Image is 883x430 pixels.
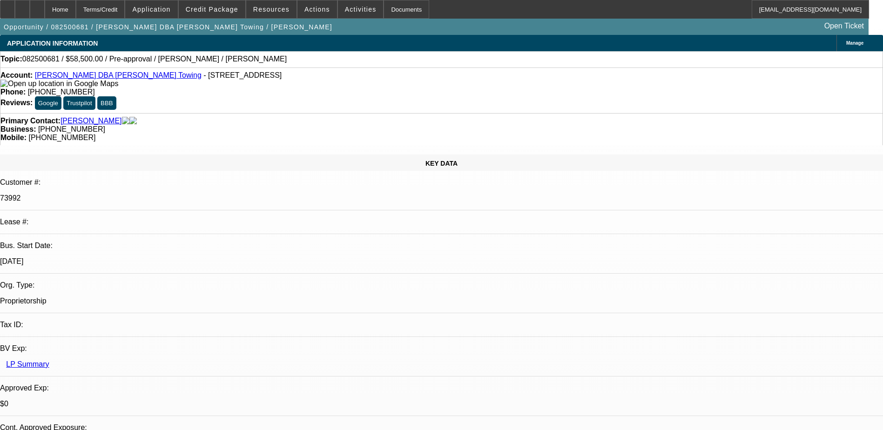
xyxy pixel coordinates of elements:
[38,125,105,133] span: [PHONE_NUMBER]
[132,6,170,13] span: Application
[0,88,26,96] strong: Phone:
[0,134,27,141] strong: Mobile:
[125,0,177,18] button: Application
[0,55,22,63] strong: Topic:
[0,80,118,87] a: View Google Maps
[0,99,33,107] strong: Reviews:
[425,160,458,167] span: KEY DATA
[0,125,36,133] strong: Business:
[35,71,202,79] a: [PERSON_NAME] DBA [PERSON_NAME] Towing
[28,88,95,96] span: [PHONE_NUMBER]
[97,96,116,110] button: BBB
[35,96,61,110] button: Google
[0,80,118,88] img: Open up location in Google Maps
[297,0,337,18] button: Actions
[4,23,332,31] span: Opportunity / 082500681 / [PERSON_NAME] DBA [PERSON_NAME] Towing / [PERSON_NAME]
[253,6,290,13] span: Resources
[821,18,868,34] a: Open Ticket
[6,360,49,368] a: LP Summary
[246,0,297,18] button: Resources
[129,117,137,125] img: linkedin-icon.png
[61,117,122,125] a: [PERSON_NAME]
[203,71,282,79] span: - [STREET_ADDRESS]
[22,55,287,63] span: 082500681 / $58,500.00 / Pre-approval / [PERSON_NAME] / [PERSON_NAME]
[7,40,98,47] span: APPLICATION INFORMATION
[338,0,384,18] button: Activities
[0,117,61,125] strong: Primary Contact:
[846,40,863,46] span: Manage
[304,6,330,13] span: Actions
[63,96,95,110] button: Trustpilot
[179,0,245,18] button: Credit Package
[186,6,238,13] span: Credit Package
[345,6,377,13] span: Activities
[122,117,129,125] img: facebook-icon.png
[28,134,95,141] span: [PHONE_NUMBER]
[0,71,33,79] strong: Account:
